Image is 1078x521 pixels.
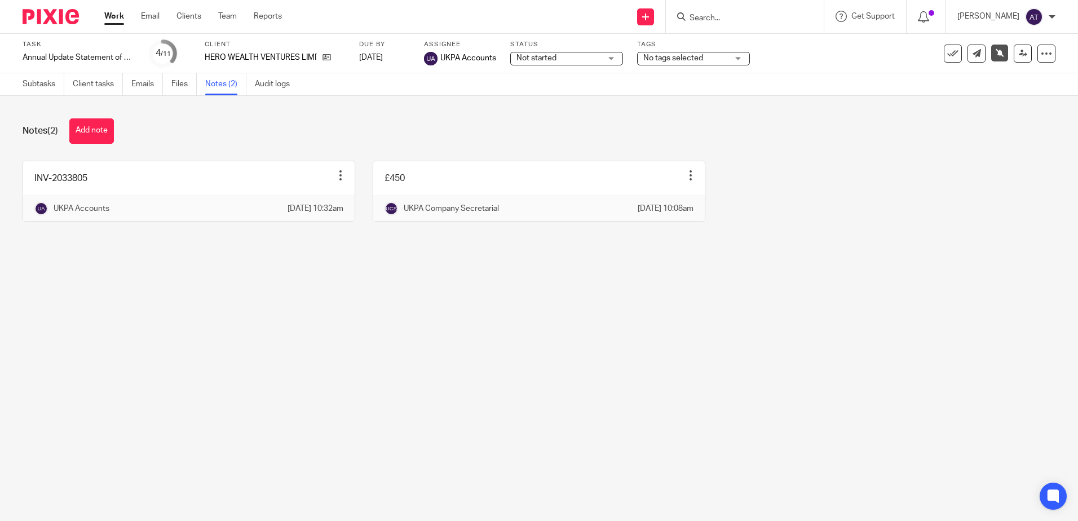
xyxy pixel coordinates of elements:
label: Assignee [424,40,496,49]
span: UKPA Accounts [440,52,496,64]
a: Clients [176,11,201,22]
label: Client [205,40,345,49]
img: svg%3E [34,202,48,215]
a: Audit logs [255,73,298,95]
div: 4 [156,47,171,60]
button: Add note [69,118,114,144]
p: UKPA Accounts [54,203,109,214]
a: Files [171,73,197,95]
label: Tags [637,40,750,49]
input: Search [688,14,790,24]
img: svg%3E [424,52,438,65]
p: [PERSON_NAME] [957,11,1019,22]
a: Subtasks [23,73,64,95]
a: Team [218,11,237,22]
span: Get Support [851,12,895,20]
label: Task [23,40,135,49]
div: Annual Update Statement of Overseas Registration [23,52,135,63]
span: [DATE] [359,54,383,61]
a: Work [104,11,124,22]
span: Not started [516,54,556,62]
img: Pixie [23,9,79,24]
img: svg%3E [1025,8,1043,26]
p: [DATE] 10:32am [288,203,343,214]
p: HERO WEALTH VENTURES LIMITED [205,52,317,63]
p: [DATE] 10:08am [638,203,693,214]
span: (2) [47,126,58,135]
a: Notes (2) [205,73,246,95]
h1: Notes [23,125,58,137]
a: Client tasks [73,73,123,95]
label: Status [510,40,623,49]
a: Emails [131,73,163,95]
span: No tags selected [643,54,703,62]
img: svg%3E [385,202,398,215]
small: /11 [161,51,171,57]
a: Email [141,11,160,22]
p: UKPA Company Secretarial [404,203,499,214]
label: Due by [359,40,410,49]
a: Reports [254,11,282,22]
